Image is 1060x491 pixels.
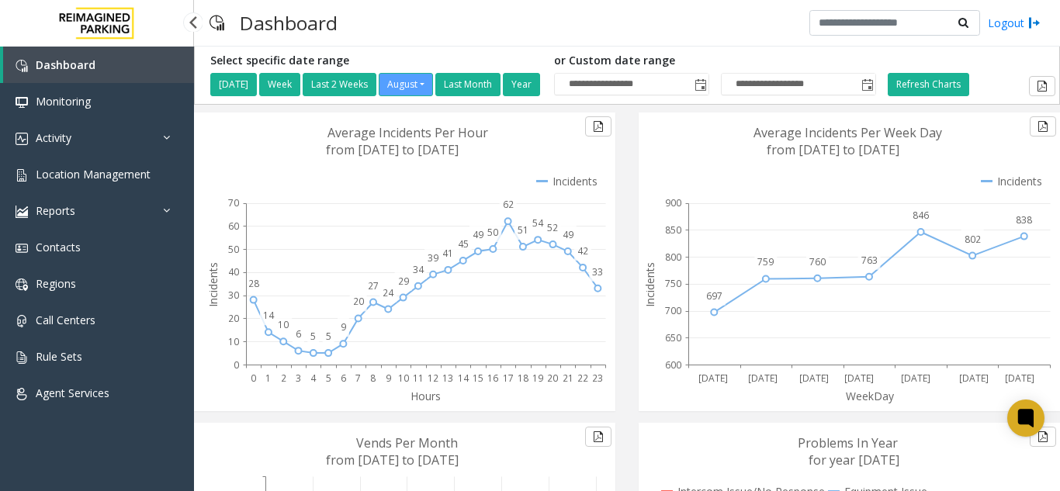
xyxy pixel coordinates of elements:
[210,54,542,67] h5: Select specific date range
[206,262,220,307] text: Incidents
[844,372,874,385] text: [DATE]
[16,242,28,254] img: 'icon'
[487,372,498,385] text: 16
[518,223,528,237] text: 51
[858,74,875,95] span: Toggle popup
[386,372,391,385] text: 9
[563,372,573,385] text: 21
[36,203,75,218] span: Reports
[413,372,424,385] text: 11
[458,237,469,251] text: 45
[410,389,441,403] text: Hours
[965,233,981,246] text: 802
[16,60,28,72] img: 'icon'
[228,220,239,233] text: 60
[665,223,681,237] text: 850
[458,372,469,385] text: 14
[36,349,82,364] span: Rule Sets
[809,451,899,469] text: for year [DATE]
[913,209,929,222] text: 846
[753,124,942,141] text: Average Incidents Per Week Day
[341,372,346,385] text: 6
[228,243,239,256] text: 50
[210,73,257,96] button: [DATE]
[532,216,544,230] text: 54
[3,47,194,83] a: Dashboard
[691,74,708,95] span: Toggle popup
[234,358,239,372] text: 0
[888,73,969,96] button: Refresh Charts
[767,141,899,158] text: from [DATE] to [DATE]
[36,57,95,72] span: Dashboard
[665,331,681,344] text: 650
[16,351,28,364] img: 'icon'
[16,133,28,145] img: 'icon'
[487,226,498,239] text: 50
[809,255,826,268] text: 760
[473,372,483,385] text: 15
[757,255,774,268] text: 759
[263,309,275,322] text: 14
[1005,372,1034,385] text: [DATE]
[473,228,483,241] text: 49
[643,262,657,307] text: Incidents
[665,304,681,317] text: 700
[442,247,453,260] text: 41
[577,372,588,385] text: 22
[585,427,611,447] button: Export to pdf
[310,372,317,385] text: 4
[296,327,301,341] text: 6
[665,277,681,290] text: 750
[356,434,458,451] text: Vends Per Month
[592,265,603,278] text: 33
[435,73,501,96] button: Last Month
[341,320,346,334] text: 9
[698,372,728,385] text: [DATE]
[563,228,573,241] text: 49
[1029,76,1055,96] button: Export to pdf
[327,124,488,141] text: Average Incidents Per Hour
[988,15,1041,31] a: Logout
[259,73,300,96] button: Week
[585,116,611,137] button: Export to pdf
[398,372,409,385] text: 10
[532,372,543,385] text: 19
[428,372,438,385] text: 12
[36,167,151,182] span: Location Management
[228,312,239,325] text: 20
[1016,213,1032,226] text: 838
[368,279,379,292] text: 27
[503,198,514,211] text: 62
[413,263,424,276] text: 34
[665,251,681,264] text: 800
[379,73,433,96] button: August
[592,372,603,385] text: 23
[798,434,898,451] text: Problems In Year
[547,372,558,385] text: 20
[326,372,331,385] text: 5
[846,389,895,403] text: WeekDay
[799,372,829,385] text: [DATE]
[326,141,459,158] text: from [DATE] to [DATE]
[278,318,289,331] text: 10
[16,96,28,109] img: 'icon'
[428,251,438,265] text: 39
[370,372,376,385] text: 8
[861,254,878,267] text: 763
[228,289,239,302] text: 30
[901,372,930,385] text: [DATE]
[1030,116,1056,137] button: Export to pdf
[36,94,91,109] span: Monitoring
[16,206,28,218] img: 'icon'
[36,240,81,254] span: Contacts
[503,73,540,96] button: Year
[398,275,409,288] text: 29
[518,372,528,385] text: 18
[665,196,681,209] text: 900
[326,330,331,343] text: 5
[665,358,681,372] text: 600
[353,295,364,308] text: 20
[442,372,453,385] text: 13
[265,372,271,385] text: 1
[36,130,71,145] span: Activity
